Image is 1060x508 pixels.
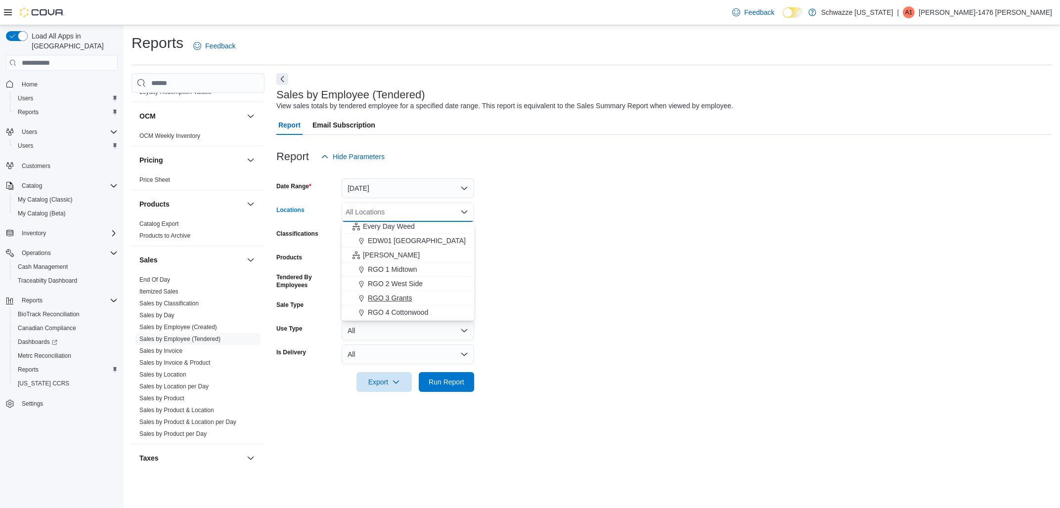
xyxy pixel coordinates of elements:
button: [US_STATE] CCRS [10,377,122,390]
span: Users [14,140,118,152]
a: End Of Day [139,276,170,283]
a: Feedback [189,36,239,56]
button: Cash Management [10,260,122,274]
a: Sales by Invoice & Product [139,359,210,366]
span: RGO 2 West Side [368,279,423,289]
span: [PERSON_NAME] [363,250,420,260]
button: Products [245,198,257,210]
button: [DATE] [342,178,474,198]
div: Allyson-1476 Miller [903,6,915,18]
a: Sales by Product & Location per Day [139,419,236,425]
a: Sales by Day [139,312,175,319]
span: Users [18,142,33,150]
button: Traceabilty Dashboard [10,274,122,288]
span: Price Sheet [139,176,170,184]
label: Classifications [276,230,318,238]
a: Cash Management [14,261,72,273]
span: OCM Weekly Inventory [139,132,200,140]
span: End Of Day [139,276,170,284]
a: My Catalog (Beta) [14,208,70,219]
a: Sales by Location per Day [139,383,209,390]
a: Home [18,79,42,90]
a: Dashboards [10,335,122,349]
span: Reports [18,366,39,374]
span: Sales by Location per Day [139,382,209,390]
span: My Catalog (Classic) [18,196,73,204]
span: Users [22,128,37,136]
button: Sales [139,255,243,265]
label: Is Delivery [276,348,306,356]
button: Users [18,126,41,138]
a: Customers [18,160,54,172]
span: Itemized Sales [139,288,178,296]
span: Export [362,372,406,392]
button: Users [2,125,122,139]
span: Metrc Reconciliation [14,350,118,362]
a: Sales by Product per Day [139,430,207,437]
div: Pricing [132,174,265,190]
h3: Pricing [139,155,163,165]
button: Inventory [18,227,50,239]
span: Operations [18,247,118,259]
button: Home [2,77,122,91]
a: Reports [14,106,43,118]
button: RGO 3 Grants [342,291,474,305]
span: RGO 1 Midtown [368,264,417,274]
h3: OCM [139,111,156,121]
div: View sales totals by tendered employee for a specified date range. This report is equivalent to t... [276,101,733,111]
button: Sales [245,254,257,266]
button: Next [276,73,288,85]
span: Traceabilty Dashboard [18,277,77,285]
label: Tendered By Employees [276,273,338,289]
a: My Catalog (Classic) [14,194,77,206]
span: Report [278,115,301,135]
p: [PERSON_NAME]-1476 [PERSON_NAME] [919,6,1052,18]
button: Close list of options [460,208,468,216]
div: Taxes [132,472,265,500]
span: Inventory [18,227,118,239]
a: Dashboards [14,336,61,348]
a: Sales by Employee (Tendered) [139,336,221,342]
button: Pricing [245,154,257,166]
span: Feedback [205,41,235,51]
span: Washington CCRS [14,378,118,389]
button: Canadian Compliance [10,321,122,335]
label: Products [276,254,302,261]
button: RGO 4 Cottonwood [342,305,474,320]
span: Sales by Invoice [139,347,182,355]
div: OCM [132,130,265,146]
img: Cova [20,7,64,17]
button: Users [10,91,122,105]
span: EDW01 [GEOGRAPHIC_DATA] [368,236,466,246]
p: | [897,6,899,18]
button: [PERSON_NAME] [342,248,474,262]
span: Reports [18,108,39,116]
span: Sales by Day [139,311,175,319]
span: BioTrack Reconciliation [14,308,118,320]
span: Email Subscription [312,115,375,135]
span: Sales by Product & Location per Day [139,418,236,426]
a: Traceabilty Dashboard [14,275,81,287]
span: Dashboards [18,338,57,346]
span: [US_STATE] CCRS [18,380,69,387]
a: Price Sheet [139,176,170,183]
h3: Sales [139,255,158,265]
a: OCM Weekly Inventory [139,132,200,139]
button: Every Day Weed [342,219,474,234]
span: Sales by Product per Day [139,430,207,438]
span: Users [18,94,33,102]
span: My Catalog (Beta) [14,208,118,219]
p: Schwazze [US_STATE] [821,6,893,18]
span: Sales by Employee (Created) [139,323,217,331]
a: Reports [14,364,43,376]
span: Customers [18,160,118,172]
button: Taxes [245,452,257,464]
span: Run Report [429,377,464,387]
span: Dashboards [14,336,118,348]
a: Catalog Export [139,220,178,227]
span: Cash Management [18,263,68,271]
button: BioTrack Reconciliation [10,307,122,321]
span: Customers [22,162,50,170]
button: OCM [245,110,257,122]
span: Sales by Product [139,394,184,402]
